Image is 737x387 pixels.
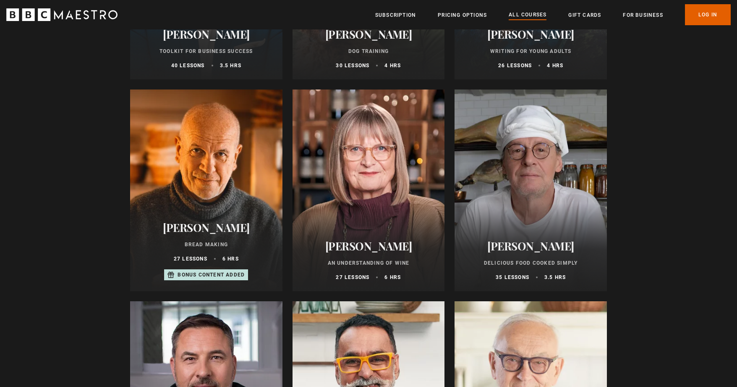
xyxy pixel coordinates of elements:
[140,241,272,248] p: Bread Making
[455,90,607,291] a: [PERSON_NAME] Delicious Food Cooked Simply 35 lessons 3.5 hrs
[220,62,241,69] p: 3.5 hrs
[222,255,239,263] p: 6 hrs
[140,28,272,41] h2: [PERSON_NAME]
[6,8,118,21] svg: BBC Maestro
[130,90,282,291] a: [PERSON_NAME] Bread Making 27 lessons 6 hrs Bonus content added
[384,274,401,281] p: 6 hrs
[303,240,435,253] h2: [PERSON_NAME]
[547,62,563,69] p: 4 hrs
[303,28,435,41] h2: [PERSON_NAME]
[438,11,487,19] a: Pricing Options
[509,11,546,20] a: All Courses
[384,62,401,69] p: 4 hrs
[375,11,416,19] a: Subscription
[623,11,663,19] a: For business
[465,47,597,55] p: Writing for Young Adults
[171,62,205,69] p: 40 lessons
[303,47,435,55] p: Dog Training
[336,62,369,69] p: 30 lessons
[568,11,601,19] a: Gift Cards
[496,274,529,281] p: 35 lessons
[293,90,445,291] a: [PERSON_NAME] An Understanding of Wine 27 lessons 6 hrs
[685,4,731,25] a: Log In
[465,259,597,267] p: Delicious Food Cooked Simply
[375,4,731,25] nav: Primary
[498,62,532,69] p: 26 lessons
[140,221,272,234] h2: [PERSON_NAME]
[303,259,435,267] p: An Understanding of Wine
[465,28,597,41] h2: [PERSON_NAME]
[174,255,207,263] p: 27 lessons
[544,274,566,281] p: 3.5 hrs
[336,274,369,281] p: 27 lessons
[140,47,272,55] p: Toolkit for Business Success
[178,271,245,279] p: Bonus content added
[465,240,597,253] h2: [PERSON_NAME]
